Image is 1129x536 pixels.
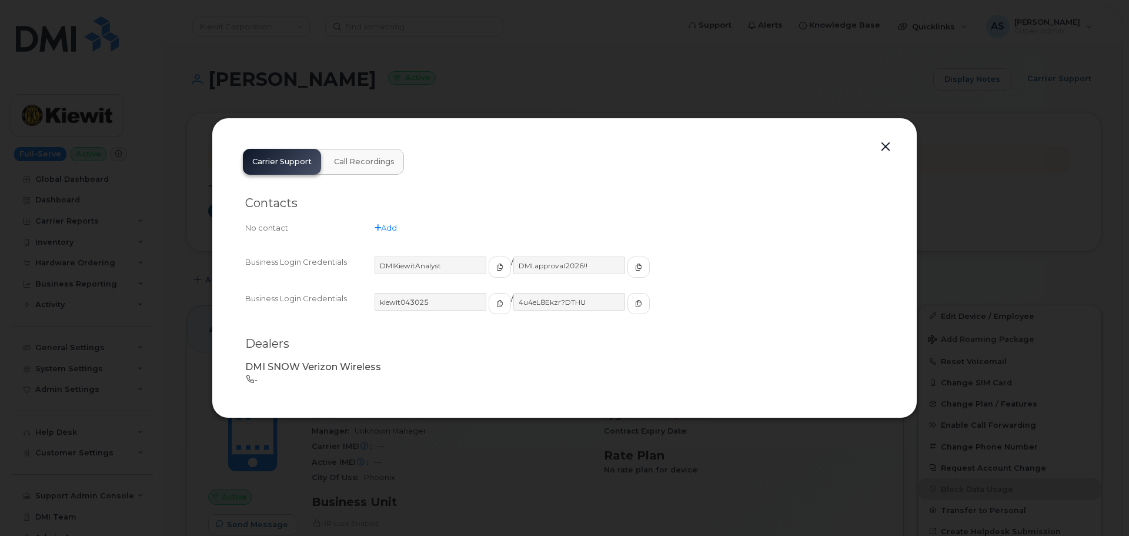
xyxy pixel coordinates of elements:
div: / [375,293,884,325]
iframe: Messenger Launcher [1078,485,1120,527]
div: / [375,257,884,288]
h2: Dealers [245,337,884,351]
button: copy to clipboard [627,293,650,314]
span: Call Recordings [334,157,395,167]
button: copy to clipboard [489,293,511,314]
h2: Contacts [245,196,884,211]
p: DMI SNOW Verizon Wireless [245,361,884,374]
div: No contact [245,222,375,234]
button: copy to clipboard [627,257,650,278]
a: Add [375,223,397,232]
button: copy to clipboard [489,257,511,278]
div: Business Login Credentials [245,293,375,325]
div: Business Login Credentials [245,257,375,288]
p: - [245,374,884,385]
